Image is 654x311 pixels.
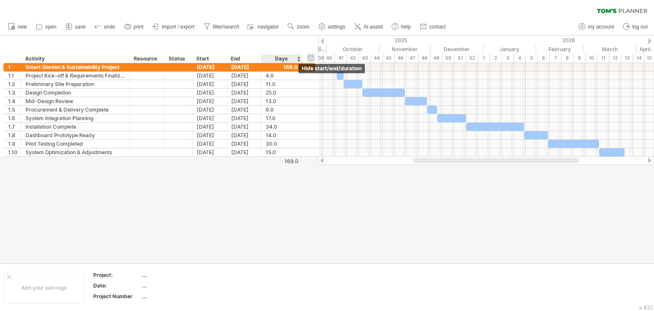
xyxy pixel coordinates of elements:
[588,24,614,30] span: my account
[8,63,21,71] div: 1
[574,54,585,63] div: 9
[285,21,312,32] a: zoom
[93,282,140,289] div: Date:
[383,54,395,63] div: 45
[192,80,227,88] div: [DATE]
[597,54,609,63] div: 11
[227,72,261,80] div: [DATE]
[8,131,21,139] div: 1.8
[75,24,86,30] span: save
[17,24,27,30] span: new
[514,54,526,63] div: 4
[26,148,125,156] div: System Optimization & Adjustments
[359,54,371,63] div: 43
[227,80,261,88] div: [DATE]
[379,45,430,54] div: November 2025
[316,21,348,32] a: settings
[8,123,21,131] div: 1.7
[26,72,125,80] div: Project Kick-off & Requirements Finalized
[266,89,298,97] div: 25.0
[26,140,125,148] div: Pilot Testing Completed
[466,54,478,63] div: 52
[328,24,345,30] span: settings
[6,21,29,32] a: new
[390,21,413,32] a: help
[142,293,213,300] div: ....
[26,106,125,114] div: Procurement & Delivery Complete
[633,54,645,63] div: 14
[371,54,383,63] div: 44
[196,55,222,63] div: Start
[192,140,227,148] div: [DATE]
[297,24,309,30] span: zoom
[266,114,298,122] div: 17.0
[621,21,650,32] a: log out
[45,24,57,30] span: open
[502,54,514,63] div: 3
[536,45,584,54] div: February 2026
[26,89,125,97] div: Design Completion
[227,97,261,105] div: [DATE]
[302,65,361,72] span: hide start/end/duration
[134,55,160,63] div: Resource
[335,54,347,63] div: 41
[142,282,213,289] div: ....
[490,54,502,63] div: 2
[63,21,88,32] a: save
[266,80,298,88] div: 11.0
[262,158,298,164] div: 169.0
[192,148,227,156] div: [DATE]
[213,24,239,30] span: filter/search
[8,72,21,80] div: 1.1
[550,54,562,63] div: 7
[227,63,261,71] div: [DATE]
[266,106,298,114] div: 6.0
[538,54,550,63] div: 6
[266,140,298,148] div: 30.0
[92,21,118,32] a: undo
[454,54,466,63] div: 51
[169,55,187,63] div: Status
[395,54,407,63] div: 46
[26,114,125,122] div: System Integration Planning
[246,21,281,32] a: navigator
[526,54,538,63] div: 5
[478,54,490,63] div: 1
[8,80,21,88] div: 1.2
[266,131,298,139] div: 14.0
[632,24,648,30] span: log out
[227,131,261,139] div: [DATE]
[352,21,385,32] a: AI assist
[430,45,483,54] div: December 2025
[585,54,597,63] div: 10
[162,24,195,30] span: import / export
[231,55,256,63] div: End
[266,148,298,156] div: 15.0
[266,72,298,80] div: 4.0
[227,106,261,114] div: [DATE]
[8,106,21,114] div: 1.5
[401,24,411,30] span: help
[26,80,125,88] div: Preliminary Site Preparation
[258,24,278,30] span: navigator
[104,24,115,30] span: undo
[26,123,125,131] div: Installation Complete
[227,148,261,156] div: [DATE]
[122,21,146,32] a: print
[227,140,261,148] div: [DATE]
[26,131,125,139] div: Dashboard Prototype Ready
[8,140,21,148] div: 1.9
[418,21,448,32] a: contact
[34,21,59,32] a: open
[8,114,21,122] div: 1.6
[93,293,140,300] div: Project Number
[192,72,227,80] div: [DATE]
[266,97,298,105] div: 13.0
[442,54,454,63] div: 50
[192,123,227,131] div: [DATE]
[227,123,261,131] div: [DATE]
[93,271,140,279] div: Project:
[609,54,621,63] div: 12
[347,54,359,63] div: 42
[266,123,298,131] div: 34.0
